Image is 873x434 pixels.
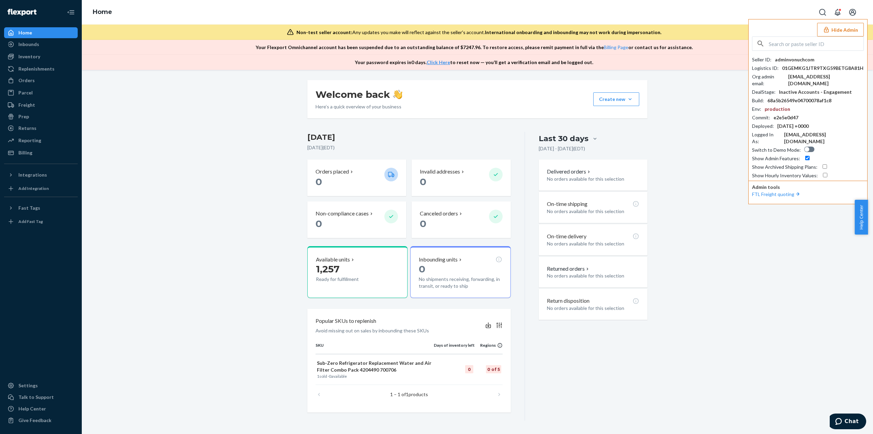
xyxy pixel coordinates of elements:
button: Open Search Box [816,5,829,19]
div: Orders [18,77,35,84]
button: Non-compliance cases 0 [307,201,406,238]
p: [DATE] - [DATE] ( EDT ) [539,145,585,152]
span: 0 [329,374,331,379]
th: Days of inventory left [434,342,475,354]
span: International onboarding and inbounding may not work during impersonation. [485,29,661,35]
div: 01GEMKG1JTR9TXG59BETG8A81H [782,65,863,72]
input: Search or paste seller ID [769,37,863,50]
p: On-time delivery [547,233,586,240]
a: Orders [4,75,78,86]
div: Replenishments [18,65,55,72]
p: Here’s a quick overview of your business [316,103,402,110]
div: Fast Tags [18,205,40,211]
div: Commit : [752,114,770,121]
button: Help Center [855,200,868,235]
p: Invalid addresses [420,168,460,176]
p: sold · available [317,373,432,379]
div: Switch to Demo Mode : [752,147,801,153]
span: 0 [420,176,426,188]
a: Prep [4,111,78,122]
div: Reporting [18,137,41,144]
span: Non-test seller account: [296,29,352,35]
a: Add Fast Tag [4,216,78,227]
a: Freight [4,100,78,110]
p: Sub-Zero Refrigerator Replacement Water and Air Filter Combo Pack 4204490 700706 [317,360,432,373]
a: FTL Freight quoting [752,191,801,197]
a: Parcel [4,87,78,98]
span: 1 [317,374,319,379]
div: Home [18,29,32,36]
p: No orders available for this selection [547,208,639,215]
p: Your Flexport Omnichannel account has been suspended due to an outstanding balance of $ 7247.96 .... [256,44,693,51]
button: Give Feedback [4,415,78,426]
iframe: Opens a widget where you can chat to one of our agents [830,414,866,431]
div: Talk to Support [18,394,54,401]
div: Integrations [18,171,47,178]
button: Invalid addresses 0 [412,160,510,196]
a: Billing [4,147,78,158]
a: Returns [4,123,78,134]
a: Inventory [4,51,78,62]
a: Billing Page [604,44,628,50]
div: e2e5e0d47 [774,114,798,121]
p: Inbounding units [419,256,458,264]
div: [EMAIL_ADDRESS][DOMAIN_NAME] [788,73,864,87]
div: 0 of 5 [486,365,501,373]
div: adminvonuchcom [775,56,814,63]
div: Show Admin Features : [752,155,800,162]
p: No orders available for this selection [547,272,639,279]
span: 0 [419,263,425,275]
a: Help Center [4,403,78,414]
button: Delivered orders [547,168,592,176]
p: 1 – 1 of products [390,391,428,398]
p: Popular SKUs to replenish [316,317,376,325]
span: 0 [316,218,322,229]
button: Canceled orders 0 [412,201,510,238]
p: Available units [316,256,350,264]
div: Returns [18,125,36,132]
div: Any updates you make will reflect against the seller's account. [296,29,661,36]
p: Returned orders [547,265,590,273]
img: Flexport logo [7,9,36,16]
div: Parcel [18,89,33,96]
p: No orders available for this selection [547,176,639,182]
div: Show Hourly Inventory Values : [752,172,818,179]
a: Inbounds [4,39,78,50]
a: Add Integration [4,183,78,194]
span: 0 [316,176,322,188]
div: Regions [475,342,503,348]
a: Reporting [4,135,78,146]
h3: [DATE] [307,132,511,143]
div: 68a5b26549e04700078af1c8 [767,97,831,104]
div: Org admin email : [752,73,785,87]
button: Hide Admin [817,23,864,36]
p: [DATE] ( EDT ) [307,144,511,151]
button: Open account menu [846,5,859,19]
div: Last 30 days [539,133,588,144]
div: Freight [18,102,35,108]
div: [DATE] +0000 [777,123,809,130]
div: production [765,106,790,113]
p: Orders placed [316,168,349,176]
p: No orders available for this selection [547,240,639,247]
button: Talk to Support [4,392,78,403]
div: DealStage : [752,89,776,95]
div: Inbounds [18,41,39,48]
div: Add Fast Tag [18,219,43,224]
img: hand-wave emoji [393,90,402,99]
p: Ready for fulfillment [316,276,379,283]
button: Orders placed 0 [307,160,406,196]
div: Add Integration [18,185,49,191]
div: Inventory [18,53,40,60]
button: Create new [593,92,639,106]
a: Home [4,27,78,38]
p: No orders available for this selection [547,305,639,312]
p: Avoid missing out on sales by inbounding these SKUs [316,327,429,334]
a: Home [93,8,112,16]
div: [EMAIL_ADDRESS][DOMAIN_NAME] [784,131,864,145]
p: Non-compliance cases [316,210,369,218]
div: Inactive Accounts - Engagement [779,89,852,95]
a: Replenishments [4,63,78,74]
div: Give Feedback [18,417,51,424]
